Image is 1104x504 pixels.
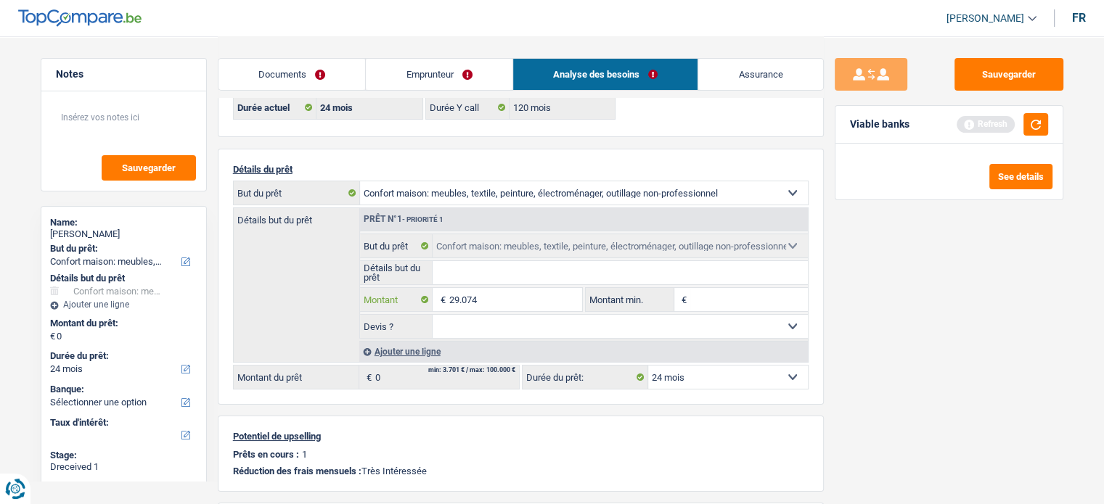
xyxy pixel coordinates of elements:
img: TopCompare Logo [18,9,142,27]
div: Ajouter une ligne [50,299,197,310]
label: Montant [360,288,433,311]
a: Analyse des besoins [513,59,698,90]
label: Durée Y call [426,96,510,119]
a: Documents [218,59,366,90]
label: Montant du prêt: [50,318,195,329]
div: [PERSON_NAME] [50,228,197,240]
label: Montant min. [586,288,674,311]
a: Assurance [698,59,823,90]
div: Dreceived 1 [50,461,197,473]
span: Sauvegarder [122,163,176,173]
a: Emprunteur [366,59,512,90]
p: Prêts en cours : [233,449,299,460]
div: Ajouter une ligne [359,341,808,362]
div: Status: [50,479,197,491]
label: Durée du prêt: [523,365,648,389]
label: Banque: [50,384,195,395]
span: - Priorité 1 [402,215,443,223]
button: Sauvegarder [102,155,196,181]
span: [PERSON_NAME] [946,12,1024,25]
label: Durée du prêt: [50,350,195,362]
button: See details [989,164,1052,189]
label: Taux d'intérêt: [50,417,195,429]
label: Détails but du prêt [234,208,359,225]
label: Détails but du prêt [360,261,433,284]
span: € [674,288,690,311]
label: Devis ? [360,315,433,338]
div: Refresh [957,116,1015,132]
div: min: 3.701 € / max: 100.000 € [428,367,515,373]
p: Très Intéressée [233,466,809,476]
p: 1 [302,449,307,460]
span: € [359,365,375,389]
label: But du prêt: [50,243,195,255]
a: [PERSON_NAME] [935,7,1036,30]
div: Stage: [50,450,197,461]
div: Viable banks [850,118,909,131]
div: fr [1072,11,1086,25]
div: Name: [50,217,197,228]
p: Détails du prêt [233,164,809,175]
div: Détails but du prêt [50,273,197,284]
label: Durée actuel [234,96,317,119]
p: Potentiel de upselling [233,431,809,442]
label: But du prêt [360,234,433,257]
h5: Notes [56,68,192,80]
label: Montant du prêt [234,365,359,389]
span: Réduction des frais mensuels : [233,466,361,476]
div: Prêt n°1 [360,215,447,224]
label: But du prêt [234,181,360,205]
span: € [433,288,449,311]
span: € [50,331,55,342]
button: Sauvegarder [954,58,1063,91]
